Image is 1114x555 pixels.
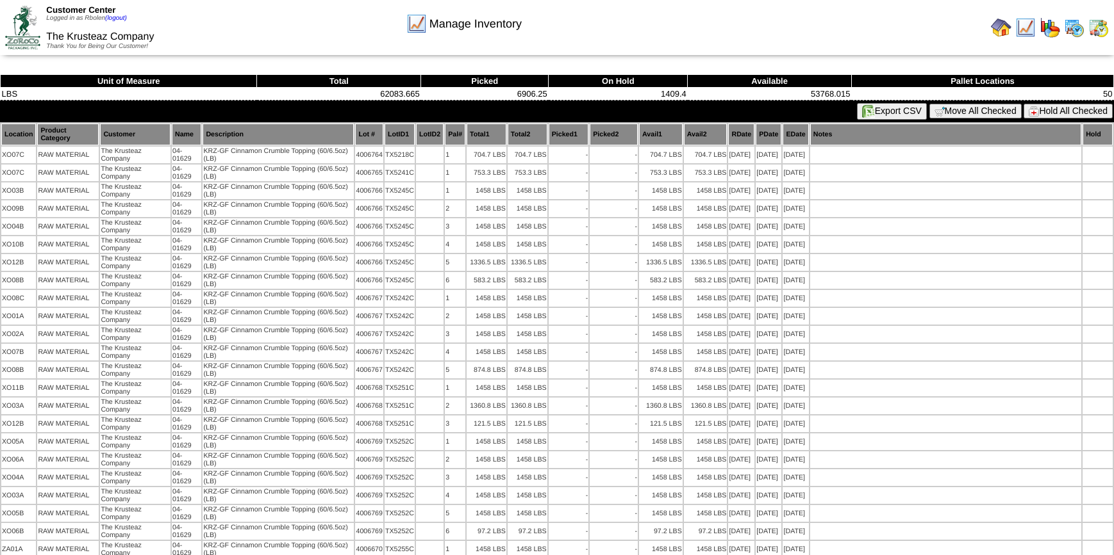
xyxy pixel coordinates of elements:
img: graph.gif [1040,17,1060,38]
td: 1458 LBS [684,218,727,235]
th: Lot # [355,124,383,145]
td: KRZ-GF Cinnamon Crumble Topping (60/6.5oz) (LB) [203,290,354,307]
td: [DATE] [756,254,781,271]
td: - [590,200,638,217]
td: 1458 LBS [639,380,683,396]
td: KRZ-GF Cinnamon Crumble Topping (60/6.5oz) (LB) [203,398,354,414]
td: 04-01629 [172,147,201,163]
td: 4006767 [355,290,383,307]
td: 4006767 [355,344,383,360]
td: RAW MATERIAL [37,362,99,378]
td: The Krusteaz Company [100,254,170,271]
td: TX5242C [385,344,415,360]
td: - [549,182,589,199]
td: 1458 LBS [508,308,547,325]
td: The Krusteaz Company [100,326,170,342]
td: - [549,200,589,217]
td: [DATE] [783,218,808,235]
td: [DATE] [783,380,808,396]
td: The Krusteaz Company [100,290,170,307]
td: 1458 LBS [467,200,506,217]
td: 04-01629 [172,272,201,289]
td: 1 [445,380,465,396]
td: KRZ-GF Cinnamon Crumble Topping (60/6.5oz) (LB) [203,182,354,199]
td: 1458 LBS [639,218,683,235]
td: - [590,147,638,163]
td: KRZ-GF Cinnamon Crumble Topping (60/6.5oz) (LB) [203,326,354,342]
td: LBS [1,88,257,101]
td: 50 [851,88,1113,101]
td: 04-01629 [172,165,201,181]
td: 1336.5 LBS [508,254,547,271]
td: [DATE] [728,182,754,199]
th: Total1 [467,124,506,145]
td: XO07C [1,165,36,181]
td: XO08B [1,362,36,378]
td: KRZ-GF Cinnamon Crumble Topping (60/6.5oz) (LB) [203,200,354,217]
td: - [590,254,638,271]
td: RAW MATERIAL [37,254,99,271]
th: Total [257,75,421,88]
td: [DATE] [756,344,781,360]
td: [DATE] [728,380,754,396]
td: TX5245C [385,182,415,199]
td: [DATE] [756,362,781,378]
td: [DATE] [783,147,808,163]
td: KRZ-GF Cinnamon Crumble Topping (60/6.5oz) (LB) [203,147,354,163]
td: [DATE] [783,165,808,181]
td: 1360.8 LBS [508,398,547,414]
td: 704.7 LBS [508,147,547,163]
span: Thank You for Being Our Customer! [46,43,148,50]
th: Avail2 [684,124,727,145]
td: KRZ-GF Cinnamon Crumble Topping (60/6.5oz) (LB) [203,380,354,396]
td: - [549,147,589,163]
td: - [549,165,589,181]
td: 874.8 LBS [508,362,547,378]
td: - [590,165,638,181]
td: 1458 LBS [684,326,727,342]
td: The Krusteaz Company [100,380,170,396]
td: 2 [445,200,465,217]
td: 04-01629 [172,254,201,271]
td: 583.2 LBS [508,272,547,289]
td: KRZ-GF Cinnamon Crumble Topping (60/6.5oz) (LB) [203,165,354,181]
td: 1458 LBS [508,290,547,307]
td: XO04B [1,218,36,235]
td: TX5245C [385,254,415,271]
td: [DATE] [783,254,808,271]
td: RAW MATERIAL [37,380,99,396]
td: [DATE] [783,200,808,217]
th: Customer [100,124,170,145]
span: Customer Center [46,5,115,15]
td: RAW MATERIAL [37,236,99,253]
td: [DATE] [783,344,808,360]
td: 1458 LBS [684,308,727,325]
td: 4006764 [355,147,383,163]
td: 583.2 LBS [684,272,727,289]
td: 753.3 LBS [639,165,683,181]
td: 1 [445,147,465,163]
td: TX5242C [385,362,415,378]
img: line_graph.gif [406,13,427,34]
td: [DATE] [756,218,781,235]
img: home.gif [991,17,1011,38]
td: RAW MATERIAL [37,344,99,360]
td: RAW MATERIAL [37,272,99,289]
button: Export CSV [857,103,927,120]
td: KRZ-GF Cinnamon Crumble Topping (60/6.5oz) (LB) [203,344,354,360]
span: The Krusteaz Company [46,31,154,42]
td: - [549,308,589,325]
td: [DATE] [783,308,808,325]
td: The Krusteaz Company [100,182,170,199]
td: 1458 LBS [467,218,506,235]
td: 1458 LBS [467,344,506,360]
td: [DATE] [756,165,781,181]
td: XO03A [1,398,36,414]
td: 874.8 LBS [639,362,683,378]
td: RAW MATERIAL [37,200,99,217]
td: 1458 LBS [639,200,683,217]
td: 04-01629 [172,344,201,360]
td: - [590,308,638,325]
td: 1458 LBS [684,344,727,360]
td: - [590,326,638,342]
